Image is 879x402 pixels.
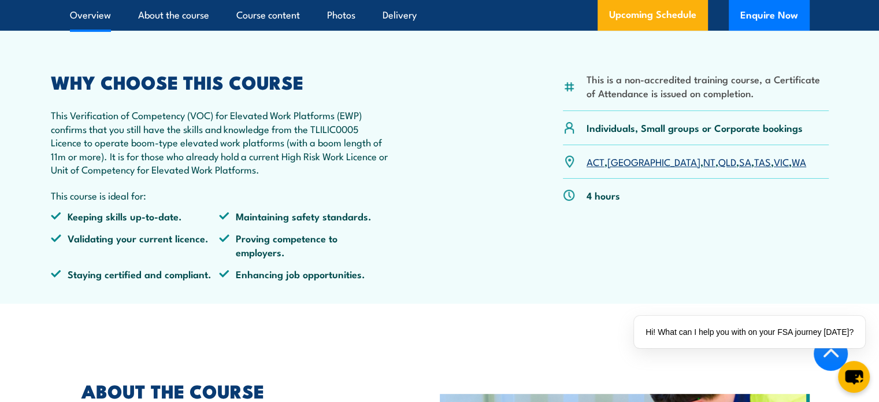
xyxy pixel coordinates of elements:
[587,154,604,168] a: ACT
[754,154,771,168] a: TAS
[774,154,789,168] a: VIC
[51,108,388,176] p: This Verification of Competency (VOC) for Elevated Work Platforms (EWP) confirms that you still h...
[51,189,388,202] p: This course is ideal for:
[587,155,806,168] p: , , , , , , ,
[634,316,865,348] div: Hi! What can I help you with on your FSA journey [DATE]?
[219,209,388,223] li: Maintaining safety standards.
[607,154,700,168] a: [GEOGRAPHIC_DATA]
[219,267,388,281] li: Enhancing job opportunities.
[703,154,715,168] a: NT
[792,154,806,168] a: WA
[51,231,220,259] li: Validating your current licence.
[51,267,220,281] li: Staying certified and compliant.
[81,382,387,399] h2: ABOUT THE COURSE
[838,361,870,393] button: chat-button
[739,154,751,168] a: SA
[718,154,736,168] a: QLD
[51,73,388,90] h2: WHY CHOOSE THIS COURSE
[587,72,829,99] li: This is a non-accredited training course, a Certificate of Attendance is issued on completion.
[219,231,388,259] li: Proving competence to employers.
[587,189,620,202] p: 4 hours
[587,121,803,134] p: Individuals, Small groups or Corporate bookings
[51,209,220,223] li: Keeping skills up-to-date.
